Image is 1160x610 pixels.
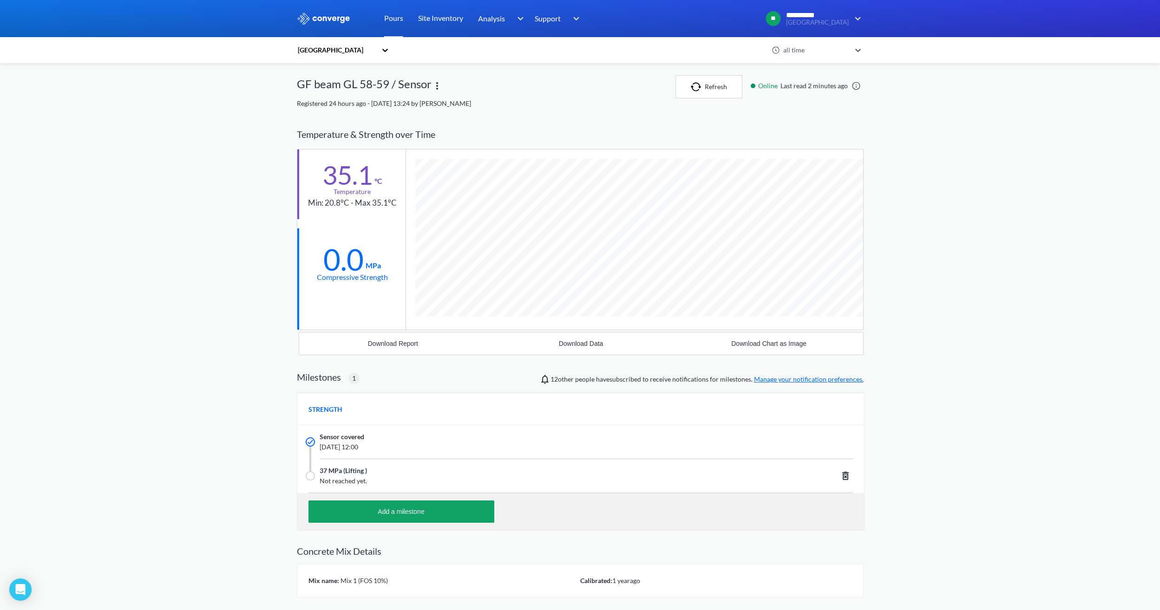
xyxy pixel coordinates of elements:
[322,163,373,187] div: 35.1
[758,81,780,91] span: Online
[320,476,741,486] span: Not reached yet.
[539,374,551,385] img: notifications-icon.svg
[297,75,432,98] div: GF beam GL 58-59 / Sensor
[731,340,806,347] div: Download Chart as Image
[786,19,849,26] span: [GEOGRAPHIC_DATA]
[339,577,388,584] span: Mix 1 (FOS 10%)
[297,120,864,149] div: Temperature & Strength over Time
[754,375,864,383] a: Manage your notification preferences.
[781,45,851,55] div: all time
[535,13,561,24] span: Support
[297,99,471,107] span: Registered 24 hours ago - [DATE] 13:24 by [PERSON_NAME]
[772,46,780,54] img: icon-clock.svg
[368,340,418,347] div: Download Report
[352,373,356,383] span: 1
[432,80,443,91] img: more.svg
[297,545,864,557] h2: Concrete Mix Details
[580,577,612,584] span: Calibrated:
[308,500,494,523] button: Add a milestone
[320,466,367,476] span: 37 MPa (Lifting )
[320,442,741,452] span: [DATE] 12:00
[308,577,339,584] span: Mix name:
[487,332,675,355] button: Download Data
[308,404,342,415] span: STRENGTH
[478,13,505,24] span: Analysis
[551,375,574,383] span: Jonathan Paul, Bailey Bright, Mircea Zagrean, Alaa Bouayed, Conor Owens, Liliana Cortina, Cyrene ...
[511,13,526,24] img: downArrow.svg
[559,340,603,347] div: Download Data
[297,371,341,383] h2: Milestones
[297,13,351,25] img: logo_ewhite.svg
[612,577,640,584] span: 1 year ago
[334,187,371,197] div: Temperature
[299,332,487,355] button: Download Report
[746,81,864,91] div: Last read 2 minutes ago
[567,13,582,24] img: downArrow.svg
[675,332,863,355] button: Download Chart as Image
[691,82,705,91] img: icon-refresh.svg
[308,197,397,209] div: Min: 20.8°C - Max 35.1°C
[317,271,388,283] div: Compressive Strength
[849,13,864,24] img: downArrow.svg
[675,75,742,98] button: Refresh
[323,248,364,271] div: 0.0
[9,578,32,601] div: Open Intercom Messenger
[297,45,377,55] div: [GEOGRAPHIC_DATA]
[320,432,364,442] span: Sensor covered
[551,374,864,384] span: people have subscribed to receive notifications for milestones.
